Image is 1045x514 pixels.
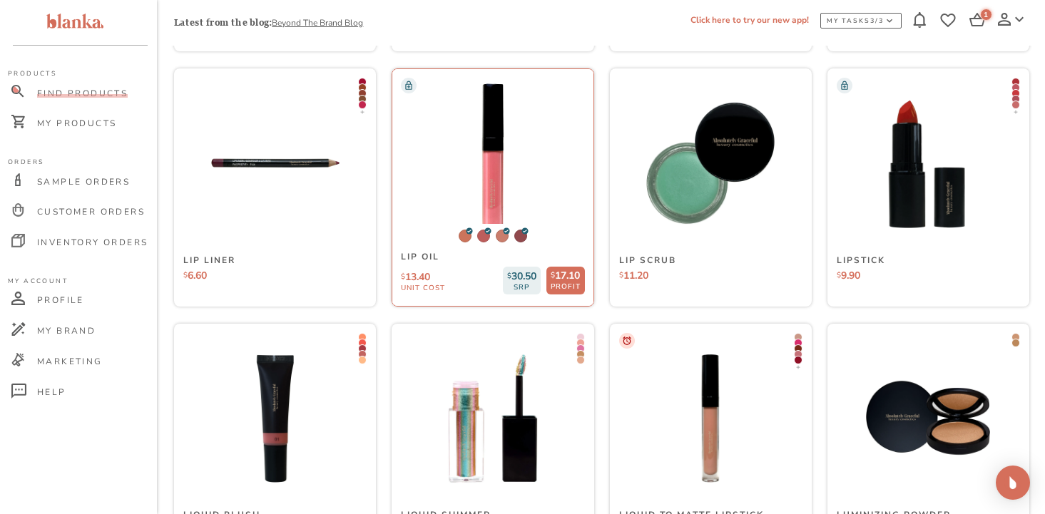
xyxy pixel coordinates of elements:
[619,255,676,266] span: Lip Scrub
[484,227,491,235] img: check
[183,270,188,280] span: $
[507,271,511,281] span: $
[386,57,599,270] img: Lip Oil
[190,78,360,249] img: Lip Liner
[820,13,902,29] button: MY TASKS3/3
[551,270,555,280] span: $
[837,270,841,280] span: $
[1011,108,1020,116] span: +
[980,9,992,21] div: 1
[626,334,796,504] img: Liquid to Matte Lipstick
[551,283,581,291] span: PROFIT
[401,283,445,293] span: unit cost
[188,269,207,282] span: 6.60
[407,334,578,504] img: Liquid Shimmer
[514,284,529,292] span: SRP
[405,270,430,284] span: 13.40
[183,255,235,266] span: Lip Liner
[401,272,405,282] span: $
[837,255,885,266] span: Lipstick
[996,466,1030,500] div: Open Intercom Messenger
[190,334,360,504] img: Liquid Blush
[511,269,536,283] span: 30.50
[466,227,473,235] img: check
[401,251,439,262] span: Lip Oil
[690,14,809,26] a: Click here to try our new app!
[272,17,363,29] a: Beyond The Brand Blog
[827,16,884,25] div: MY TASKS 3 /3
[969,13,987,34] a: 1
[623,269,648,282] span: 11.20
[841,269,860,282] span: 9.90
[358,108,367,116] span: +
[619,270,623,280] span: $
[794,363,802,371] span: +
[174,16,272,29] p: Latest from the blog:
[521,227,529,235] img: check
[555,269,580,282] span: 17.10
[503,227,510,235] img: check
[843,78,1014,249] img: Lipstick
[626,78,796,249] img: Lip Scrub
[843,334,1014,504] img: Luminizing Powder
